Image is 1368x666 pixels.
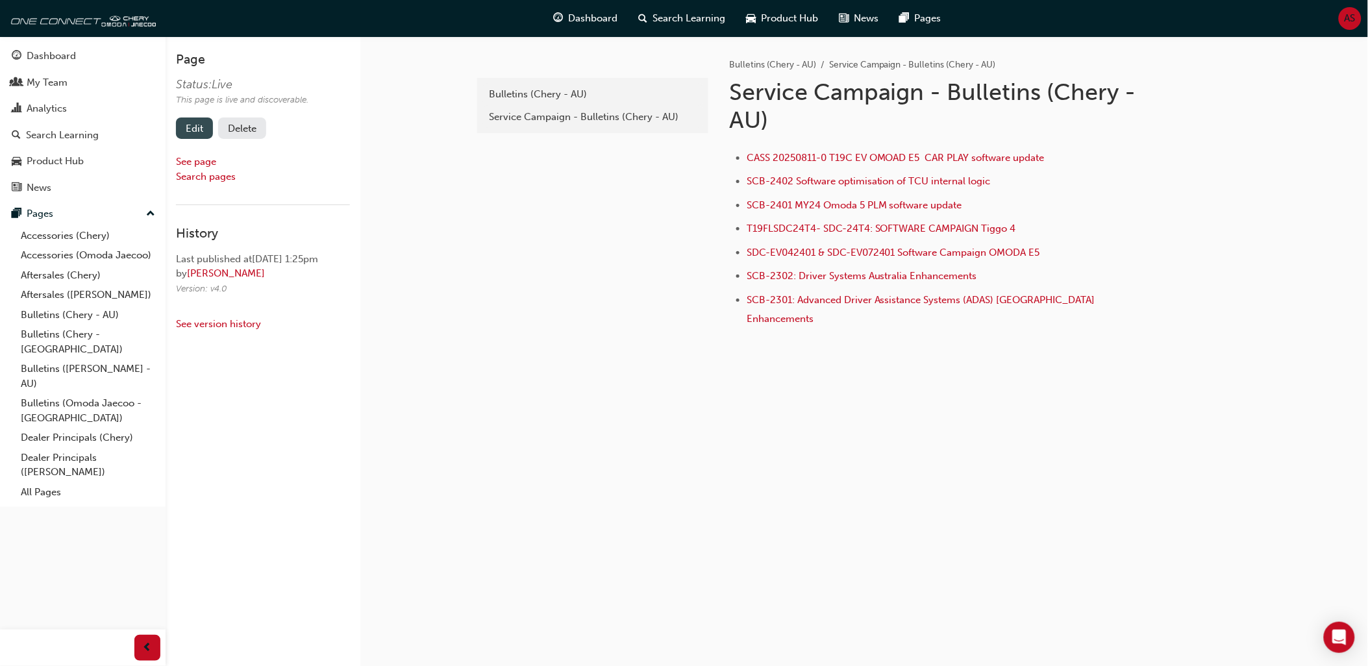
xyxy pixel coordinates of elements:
span: News [854,11,879,26]
a: All Pages [16,482,160,502]
div: Analytics [27,101,67,116]
a: Search Learning [5,123,160,147]
span: people-icon [12,77,21,89]
a: guage-iconDashboard [543,5,628,32]
a: SCB-2401 MY24 Omoda 5 PLM software update [747,199,962,211]
a: Bulletins (Omoda Jaecoo - [GEOGRAPHIC_DATA]) [16,393,160,428]
div: by [176,266,350,281]
span: pages-icon [12,208,21,220]
span: Search Learning [653,11,726,26]
div: Search Learning [26,128,99,143]
a: SCB-2302: Driver Systems Australia Enhancements [747,270,977,282]
div: Service Campaign - Bulletins (Chery - AU) [489,110,697,125]
a: Bulletins (Chery - AU) [729,59,816,70]
span: guage-icon [554,10,564,27]
a: Dealer Principals ([PERSON_NAME]) [16,448,160,482]
li: Service Campaign - Bulletins (Chery - AU) [829,58,996,73]
a: Dashboard [5,44,160,68]
a: Dealer Principals (Chery) [16,428,160,448]
span: search-icon [12,130,21,142]
span: chart-icon [12,103,21,115]
button: AS [1339,7,1362,30]
a: T19FLSDC24T4- SDC-24T4: SOFTWARE CAMPAIGN Tiggo 4 [747,223,1016,234]
a: News [5,176,160,200]
a: Bulletins ([PERSON_NAME] - AU) [16,359,160,393]
div: Status: Live [176,77,308,92]
span: This page is live and discoverable. [176,94,308,105]
a: SCB-2301: Advanced Driver Assistance Systems (ADAS) [GEOGRAPHIC_DATA] Enhancements [747,294,1098,325]
a: Bulletins (Chery - AU) [482,83,703,106]
span: Product Hub [762,11,819,26]
span: car-icon [12,156,21,167]
a: CASS 20250811-0 T19C EV OMOAD E5 CAR PLAY software update [747,152,1045,164]
div: Product Hub [27,154,84,169]
a: Bulletins (Chery - AU) [16,305,160,325]
h3: History [176,226,350,241]
button: Delete [218,117,266,139]
button: Pages [5,202,160,226]
a: news-iconNews [829,5,889,32]
div: Dashboard [27,49,76,64]
span: guage-icon [12,51,21,62]
a: Service Campaign - Bulletins (Chery - AU) [482,106,703,129]
a: Edit [176,117,213,139]
a: See version history [176,318,261,330]
a: Accessories (Omoda Jaecoo) [16,245,160,265]
div: Open Intercom Messenger [1324,622,1355,653]
div: My Team [27,75,68,90]
span: Dashboard [569,11,618,26]
span: Pages [915,11,941,26]
a: car-iconProduct Hub [736,5,829,32]
span: news-icon [12,182,21,194]
h3: Page [176,52,350,67]
a: Product Hub [5,149,160,173]
a: SDC-EV042401 & SDC-EV072401 Software Campaign OMODA E5 [747,247,1040,258]
div: Pages [27,206,53,221]
a: Aftersales ([PERSON_NAME]) [16,285,160,305]
span: search-icon [639,10,648,27]
a: Bulletins (Chery - [GEOGRAPHIC_DATA]) [16,325,160,359]
span: AS [1345,11,1356,26]
span: Version: v 4 . 0 [176,283,227,294]
a: My Team [5,71,160,95]
div: Last published at [DATE] 1:25pm [176,252,350,267]
a: Analytics [5,97,160,121]
img: oneconnect [6,5,156,31]
span: car-icon [747,10,756,27]
a: pages-iconPages [889,5,952,32]
a: Search pages [176,171,236,182]
div: News [27,180,51,195]
a: [PERSON_NAME] [187,267,265,279]
div: Bulletins (Chery - AU) [489,87,697,102]
a: Accessories (Chery) [16,226,160,246]
span: prev-icon [143,640,153,656]
h1: Service Campaign - Bulletins (Chery - AU) [729,78,1155,134]
span: news-icon [839,10,849,27]
span: up-icon [146,206,155,223]
a: search-iconSearch Learning [628,5,736,32]
a: SCB-2402 Software optimisation of TCU internal logic [747,175,991,187]
button: DashboardMy TeamAnalyticsSearch LearningProduct HubNews [5,42,160,202]
a: Aftersales (Chery) [16,265,160,286]
span: pages-icon [900,10,910,27]
a: See page [176,156,216,167]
